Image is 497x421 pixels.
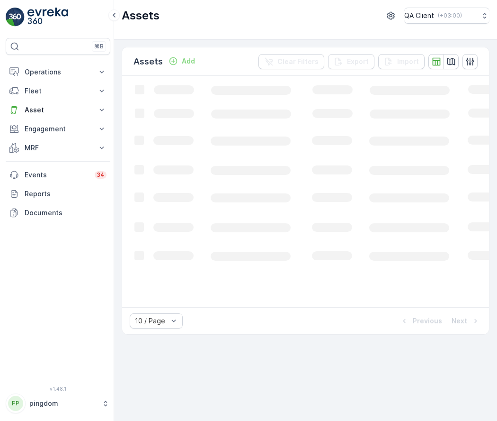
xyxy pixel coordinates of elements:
[397,57,419,66] p: Import
[6,82,110,101] button: Fleet
[6,184,110,203] a: Reports
[413,316,442,326] p: Previous
[25,86,91,96] p: Fleet
[328,54,374,69] button: Export
[6,119,110,138] button: Engagement
[25,189,106,199] p: Reports
[451,315,481,327] button: Next
[133,55,163,68] p: Assets
[6,394,110,413] button: PPpingdom
[347,57,369,66] p: Export
[25,124,91,134] p: Engagement
[404,8,489,24] button: QA Client(+03:00)
[6,101,110,119] button: Asset
[165,55,199,67] button: Add
[6,138,110,157] button: MRF
[25,143,91,153] p: MRF
[6,8,25,27] img: logo
[6,386,110,392] span: v 1.48.1
[378,54,425,69] button: Import
[182,56,195,66] p: Add
[27,8,68,27] img: logo_light-DOdMpM7g.png
[404,11,434,20] p: QA Client
[29,399,97,408] p: pingdom
[8,396,23,411] div: PP
[452,316,467,326] p: Next
[122,8,160,23] p: Assets
[6,203,110,222] a: Documents
[6,63,110,82] button: Operations
[25,208,106,218] p: Documents
[25,170,89,180] p: Events
[277,57,319,66] p: Clear Filters
[6,165,110,184] a: Events34
[258,54,324,69] button: Clear Filters
[438,12,462,19] p: ( +03:00 )
[94,43,104,50] p: ⌘B
[399,315,443,327] button: Previous
[25,105,91,115] p: Asset
[97,171,105,179] p: 34
[25,67,91,77] p: Operations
